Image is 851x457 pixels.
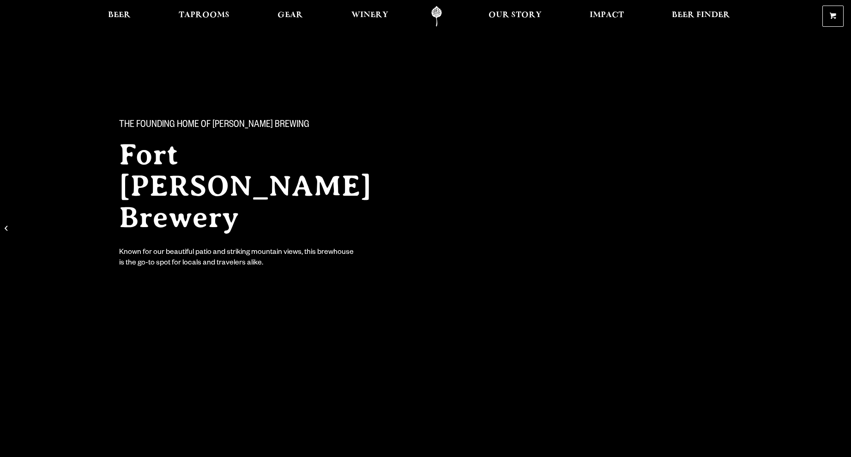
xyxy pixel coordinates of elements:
span: The Founding Home of [PERSON_NAME] Brewing [119,120,309,132]
span: Our Story [489,12,542,19]
a: Gear [272,6,309,27]
a: Beer [102,6,137,27]
a: Odell Home [419,6,454,27]
a: Winery [345,6,394,27]
a: Impact [584,6,630,27]
a: Taprooms [173,6,235,27]
a: Our Story [483,6,548,27]
span: Impact [590,12,624,19]
span: Winery [351,12,388,19]
span: Beer Finder [672,12,730,19]
span: Gear [278,12,303,19]
h2: Fort [PERSON_NAME] Brewery [119,139,407,233]
span: Taprooms [179,12,229,19]
span: Beer [108,12,131,19]
a: Beer Finder [666,6,736,27]
div: Known for our beautiful patio and striking mountain views, this brewhouse is the go-to spot for l... [119,248,356,269]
